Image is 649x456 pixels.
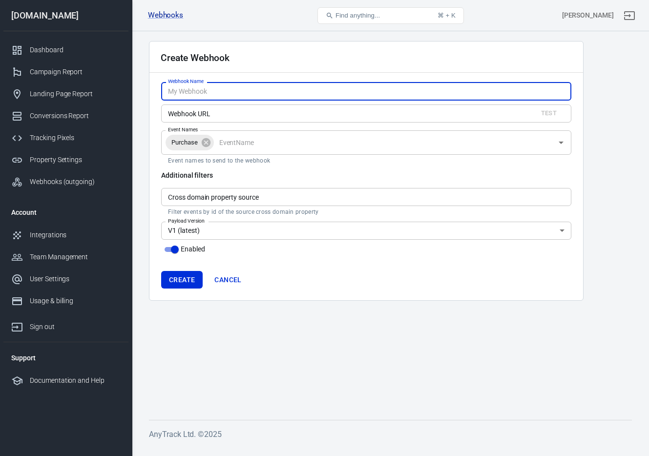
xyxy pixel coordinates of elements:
[30,89,121,99] div: Landing Page Report
[161,82,571,100] input: My Webhook
[30,67,121,77] div: Campaign Report
[3,224,128,246] a: Integrations
[30,155,121,165] div: Property Settings
[618,4,641,27] a: Sign out
[210,271,245,289] a: Cancel
[30,274,121,284] div: User Settings
[168,157,565,165] p: Event names to send to the webhook
[166,138,204,147] span: Purchase
[166,135,214,150] div: Purchase
[562,10,614,21] div: Account id: Z7eiIvhy
[3,246,128,268] a: Team Management
[30,45,121,55] div: Dashboard
[3,105,128,127] a: Conversions Report
[168,126,198,133] label: Event Names
[161,170,571,180] h6: Additional filters
[30,111,121,121] div: Conversions Report
[3,290,128,312] a: Usage & billing
[148,10,184,21] a: Webhooks
[3,11,128,20] div: [DOMAIN_NAME]
[3,83,128,105] a: Landing Page Report
[168,208,565,216] p: Filter events by id of the source cross domain property
[317,7,464,24] button: Find anything...⌘ + K
[30,375,121,386] div: Documentation and Help
[3,171,128,193] a: Webhooks (outgoing)
[30,230,121,240] div: Integrations
[161,222,571,240] div: V1 (latest)
[30,322,121,332] div: Sign out
[616,408,639,432] iframe: Intercom live chat
[215,136,552,148] input: EventName
[3,61,128,83] a: Campaign Report
[30,133,121,143] div: Tracking Pixels
[3,39,128,61] a: Dashboard
[438,12,456,19] div: ⌘ + K
[30,177,121,187] div: Webhooks (outgoing)
[161,188,571,206] input: Gy8ET2yOSdg2
[3,149,128,171] a: Property Settings
[30,296,121,306] div: Usage & billing
[533,106,565,120] div: Send test data to the given endpoint
[149,428,632,440] h6: AnyTrack Ltd. © 2025
[3,346,128,370] li: Support
[161,271,203,289] button: Create
[3,201,128,224] li: Account
[554,136,568,149] button: Open
[168,217,205,225] label: Payload Version
[335,12,380,19] span: Find anything...
[168,78,204,85] label: Webhook Name
[30,252,121,262] div: Team Management
[3,127,128,149] a: Tracking Pixels
[181,244,205,254] span: Enabled
[3,268,128,290] a: User Settings
[161,104,529,123] input: https://example.com/foo?bar=1
[161,53,230,63] h2: Create Webhook
[3,312,128,338] a: Sign out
